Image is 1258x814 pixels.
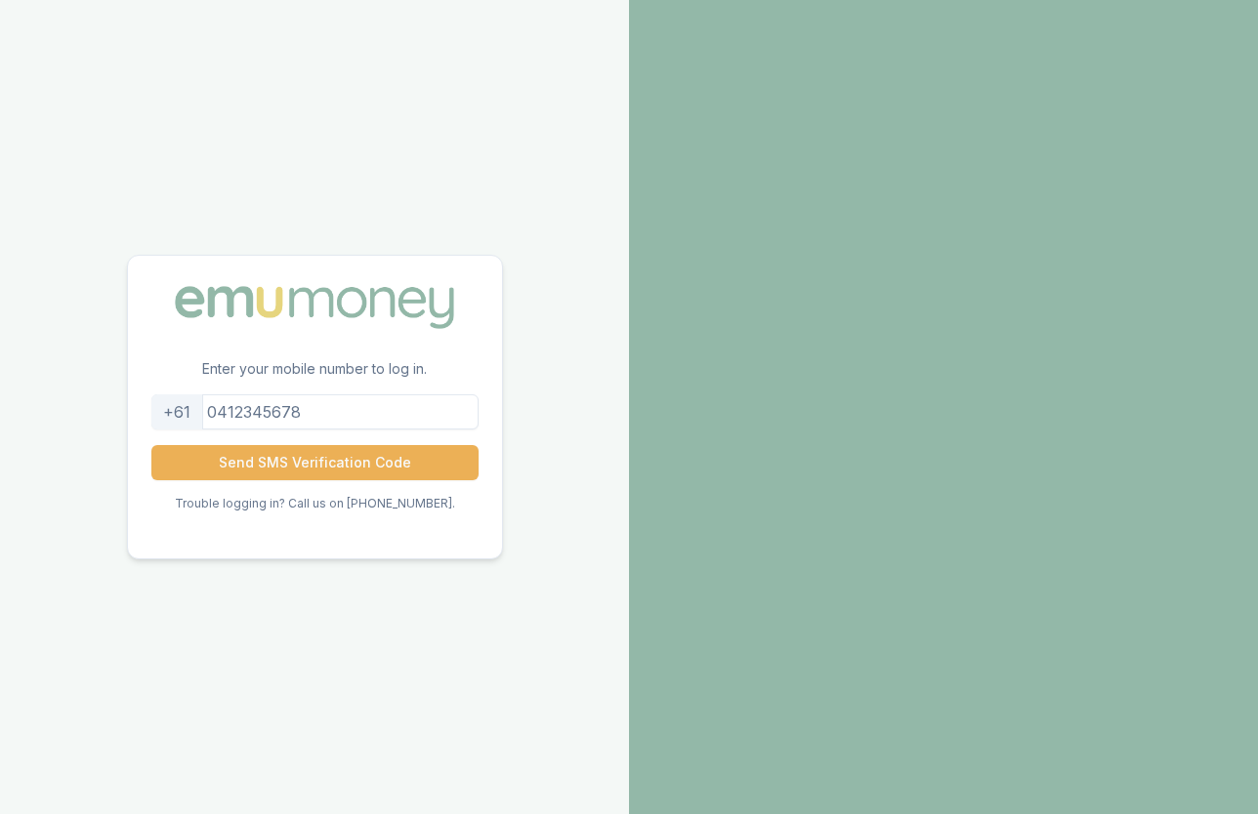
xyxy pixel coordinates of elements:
[151,394,203,429] div: +61
[151,445,479,480] button: Send SMS Verification Code
[128,359,502,394] p: Enter your mobile number to log in.
[151,394,479,429] input: 0412345678
[168,279,461,336] img: Emu Money
[175,496,455,511] p: Trouble logging in? Call us on [PHONE_NUMBER].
